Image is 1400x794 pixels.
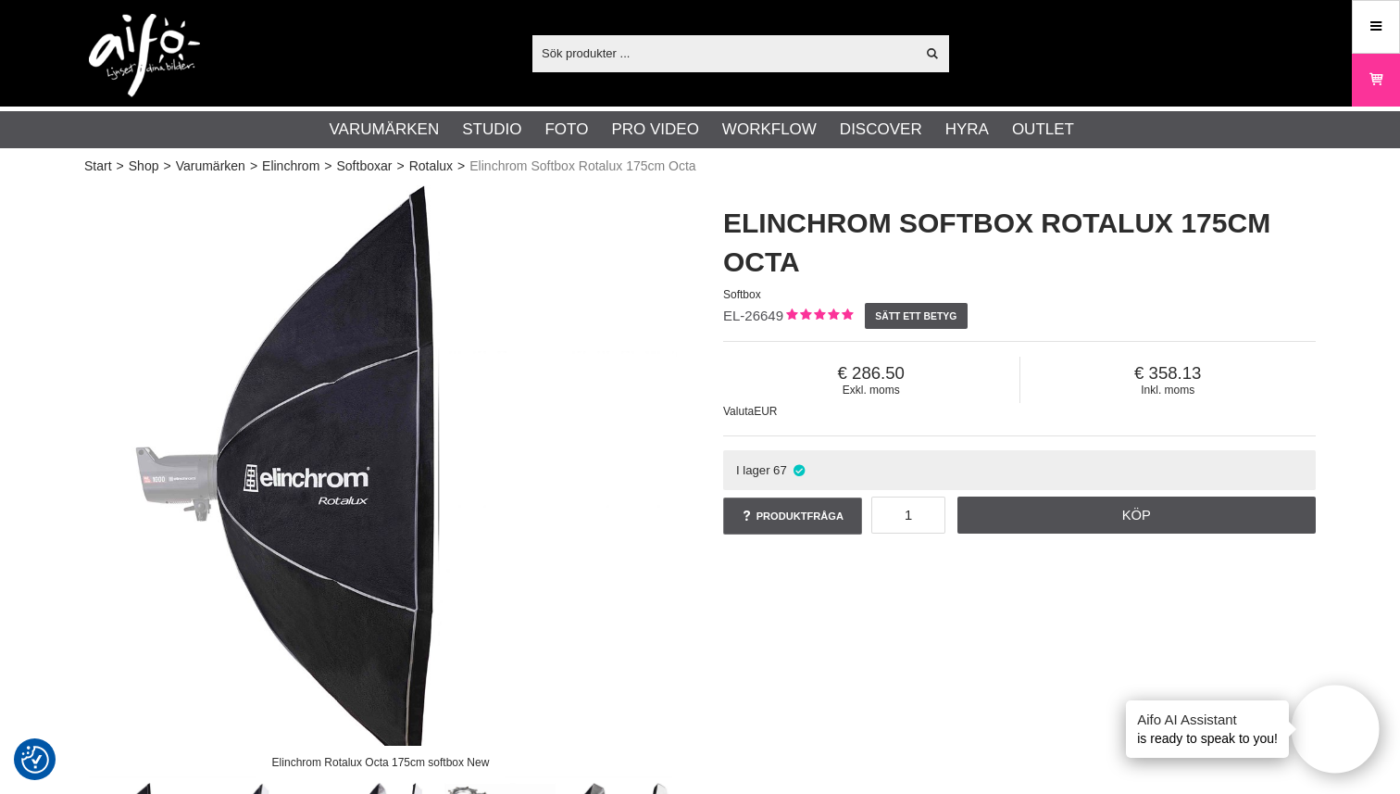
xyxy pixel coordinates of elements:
div: Elinchrom Rotalux Octa 175cm softbox New [256,746,505,778]
div: Kundbetyg: 5.00 [783,307,853,326]
a: Pro Video [611,118,698,142]
a: Köp [957,497,1317,534]
span: Valuta [723,405,754,418]
h4: Aifo AI Assistant [1137,710,1278,729]
a: Foto [544,118,588,142]
span: > [324,157,331,176]
i: I lager [792,463,807,477]
span: > [163,157,170,176]
span: Softbox [723,288,761,301]
span: Exkl. moms [723,384,1019,397]
a: Hyra [945,118,989,142]
span: > [457,157,465,176]
a: Varumärken [176,157,245,176]
a: Rotalux [409,157,453,176]
img: logo.png [89,14,200,97]
a: Discover [840,118,922,142]
span: EUR [754,405,777,418]
a: Varumärken [330,118,440,142]
img: Elinchrom Rotalux Octa 175cm softbox New [84,185,677,778]
a: Start [84,157,112,176]
h1: Elinchrom Softbox Rotalux 175cm Octa [723,204,1316,282]
a: Outlet [1012,118,1074,142]
span: 358.13 [1020,363,1317,384]
a: Produktfråga [723,498,862,535]
input: Sök produkter ... [532,39,915,67]
a: Elinchrom [262,157,319,176]
a: Workflow [722,118,817,142]
button: Samtyckesinställningar [21,743,49,776]
span: I lager [736,463,770,477]
a: Sätt ett betyg [865,303,968,329]
span: EL-26649 [723,308,783,323]
a: Softboxar [337,157,393,176]
span: 286.50 [723,363,1019,384]
span: > [117,157,124,176]
span: Inkl. moms [1020,384,1317,397]
span: Elinchrom Softbox Rotalux 175cm Octa [469,157,695,176]
span: > [396,157,404,176]
span: 67 [773,463,787,477]
a: Studio [462,118,521,142]
a: Shop [129,157,159,176]
div: is ready to speak to you! [1126,700,1289,758]
img: Revisit consent button [21,746,49,774]
span: > [250,157,257,176]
